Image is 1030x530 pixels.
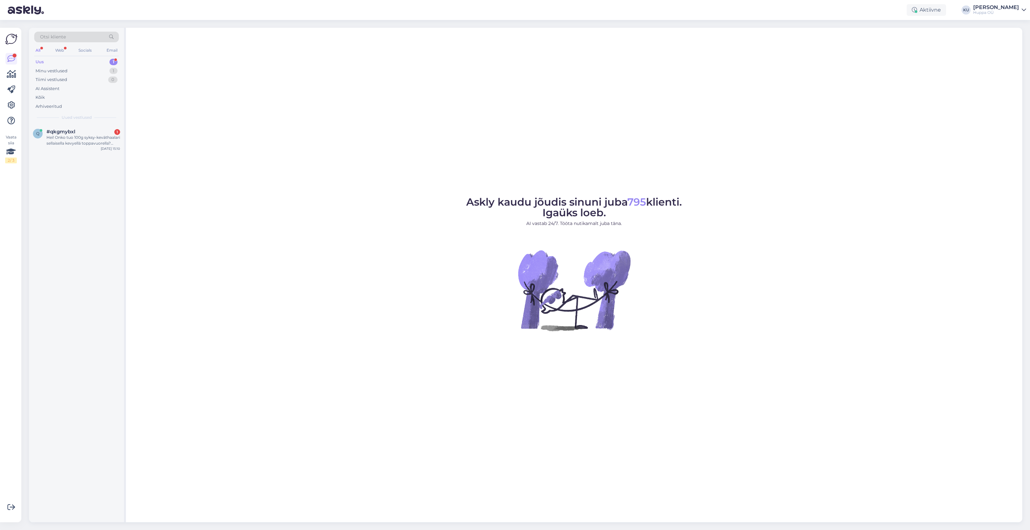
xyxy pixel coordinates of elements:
[466,196,682,219] span: Askly kaudu jõudis sinuni juba klienti. Igaüks loeb.
[962,5,971,15] div: KU
[109,59,118,65] div: 1
[36,103,62,110] div: Arhiveeritud
[36,76,67,83] div: Tiimi vestlused
[36,59,44,65] div: Uus
[5,33,17,45] img: Askly Logo
[34,46,42,55] div: All
[36,94,45,101] div: Kõik
[77,46,93,55] div: Socials
[36,86,59,92] div: AI Assistent
[105,46,119,55] div: Email
[54,46,65,55] div: Web
[516,232,632,348] img: No Chat active
[973,5,1026,15] a: [PERSON_NAME]Huppa OÜ
[907,4,946,16] div: Aktiivne
[5,158,17,163] div: 2 / 3
[36,131,39,136] span: q
[46,135,120,146] div: Hei! Onko tuo 100g syksy-keväthaalari sellaisella kevyellä toppavuorella? Lähinnä mietin, [PERSON...
[973,5,1019,10] div: [PERSON_NAME]
[36,68,67,74] div: Minu vestlused
[466,220,682,227] p: AI vastab 24/7. Tööta nutikamalt juba täna.
[973,10,1019,15] div: Huppa OÜ
[627,196,646,208] span: 795
[5,134,17,163] div: Vaata siia
[108,76,118,83] div: 0
[101,146,120,151] div: [DATE] 15:10
[62,115,92,120] span: Uued vestlused
[46,129,75,135] span: #qkgmybxl
[40,34,66,40] span: Otsi kliente
[114,129,120,135] div: 1
[109,68,118,74] div: 1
